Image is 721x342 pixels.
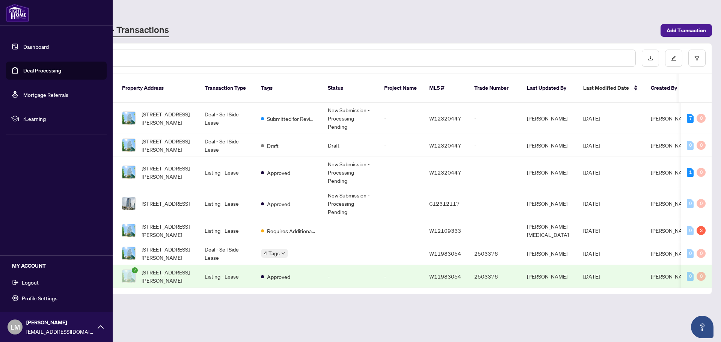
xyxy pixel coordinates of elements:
div: 0 [687,249,694,258]
div: 0 [697,272,706,281]
img: thumbnail-img [122,112,135,125]
span: [PERSON_NAME] [651,273,691,280]
a: Deal Processing [23,67,61,74]
span: [PERSON_NAME] [26,318,94,327]
td: - [468,157,521,188]
span: [STREET_ADDRESS][PERSON_NAME] [142,137,193,154]
td: Draft [322,134,378,157]
span: Draft [267,142,279,150]
div: 0 [697,249,706,258]
span: [DATE] [583,142,600,149]
td: - [378,103,423,134]
span: Last Modified Date [583,84,629,92]
td: Deal - Sell Side Lease [199,134,255,157]
span: Requires Additional Docs [267,227,316,235]
td: - [468,219,521,242]
div: 0 [697,199,706,208]
div: 0 [697,141,706,150]
td: Listing - Lease [199,157,255,188]
th: Project Name [378,74,423,103]
td: - [322,219,378,242]
span: [DATE] [583,169,600,176]
span: 4 Tags [264,249,280,258]
a: Dashboard [23,43,49,50]
td: Deal - Sell Side Lease [199,103,255,134]
img: thumbnail-img [122,139,135,152]
span: [STREET_ADDRESS] [142,199,190,208]
span: Profile Settings [22,292,57,304]
span: [STREET_ADDRESS][PERSON_NAME] [142,245,193,262]
th: Status [322,74,378,103]
h5: MY ACCOUNT [12,262,107,270]
img: thumbnail-img [122,224,135,237]
div: 0 [697,114,706,123]
span: [PERSON_NAME] [651,200,691,207]
th: Tags [255,74,322,103]
th: Trade Number [468,74,521,103]
td: - [378,219,423,242]
span: [DATE] [583,200,600,207]
td: - [378,157,423,188]
span: W12320447 [429,169,461,176]
span: [STREET_ADDRESS][PERSON_NAME] [142,268,193,285]
span: [DATE] [583,273,600,280]
div: 0 [687,199,694,208]
span: [PERSON_NAME] [651,142,691,149]
img: logo [6,4,29,22]
td: - [378,134,423,157]
span: [DATE] [583,227,600,234]
div: 3 [697,226,706,235]
span: check-circle [132,267,138,273]
a: Mortgage Referrals [23,91,68,98]
img: thumbnail-img [122,166,135,179]
td: [PERSON_NAME] [521,134,577,157]
td: - [322,265,378,288]
td: New Submission - Processing Pending [322,103,378,134]
span: LM [11,322,20,332]
td: Listing - Lease [199,265,255,288]
td: Listing - Lease [199,219,255,242]
th: Transaction Type [199,74,255,103]
span: C12312117 [429,200,460,207]
img: thumbnail-img [122,247,135,260]
span: filter [694,56,700,61]
span: edit [671,56,676,61]
th: Last Updated By [521,74,577,103]
button: Open asap [691,316,713,338]
span: [STREET_ADDRESS][PERSON_NAME] [142,222,193,239]
td: - [468,188,521,219]
td: [PERSON_NAME] [521,188,577,219]
span: rLearning [23,115,101,123]
div: 0 [687,141,694,150]
span: Approved [267,169,290,177]
span: [DATE] [583,115,600,122]
button: download [642,50,659,67]
button: edit [665,50,682,67]
span: W12320447 [429,142,461,149]
span: [STREET_ADDRESS][PERSON_NAME] [142,110,193,127]
td: [PERSON_NAME][MEDICAL_DATA] [521,219,577,242]
td: New Submission - Processing Pending [322,157,378,188]
button: Profile Settings [6,292,107,304]
div: 0 [687,226,694,235]
div: 0 [697,168,706,177]
span: Add Transaction [667,24,706,36]
span: Approved [267,273,290,281]
th: MLS # [423,74,468,103]
span: Logout [22,276,39,288]
span: W12109333 [429,227,461,234]
span: W11983054 [429,273,461,280]
span: W11983054 [429,250,461,257]
span: Approved [267,200,290,208]
img: thumbnail-img [122,197,135,210]
span: Submitted for Review [267,115,316,123]
span: [EMAIL_ADDRESS][DOMAIN_NAME] [26,327,94,336]
td: 2503376 [468,265,521,288]
span: [PERSON_NAME] [651,115,691,122]
td: New Submission - Processing Pending [322,188,378,219]
td: 2503376 [468,242,521,265]
td: Deal - Sell Side Lease [199,242,255,265]
td: [PERSON_NAME] [521,265,577,288]
td: - [322,242,378,265]
button: Logout [6,276,107,289]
